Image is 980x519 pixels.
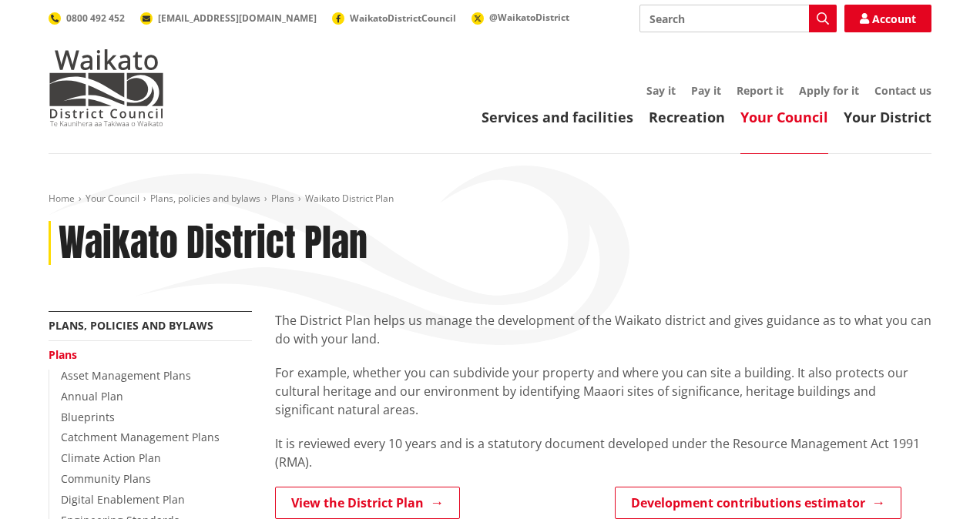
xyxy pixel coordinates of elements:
a: Community Plans [61,471,151,486]
a: Services and facilities [482,108,633,126]
nav: breadcrumb [49,193,931,206]
span: 0800 492 452 [66,12,125,25]
a: 0800 492 452 [49,12,125,25]
a: Annual Plan [61,389,123,403]
a: Climate Action Plan [61,450,161,465]
p: It is reviewed every 10 years and is a statutory document developed under the Resource Management... [275,434,931,471]
a: Plans, policies and bylaws [150,192,260,205]
p: For example, whether you can subdivide your property and where you can site a building. It also p... [275,363,931,419]
p: The District Plan helps us manage the development of the Waikato district and gives guidance as t... [275,311,931,348]
a: Home [49,192,75,205]
a: Recreation [649,108,725,126]
a: Blueprints [61,410,115,424]
span: WaikatoDistrictCouncil [350,12,456,25]
a: Pay it [691,83,721,98]
a: Development contributions estimator [615,487,901,519]
a: Digital Enablement Plan [61,492,185,507]
a: Asset Management Plans [61,368,191,383]
a: Say it [646,83,676,98]
a: Your District [844,108,931,126]
a: WaikatoDistrictCouncil [332,12,456,25]
a: Apply for it [799,83,859,98]
input: Search input [639,5,837,32]
span: Waikato District Plan [305,192,394,205]
h1: Waikato District Plan [59,221,367,266]
a: Plans [271,192,294,205]
a: Catchment Management Plans [61,430,220,444]
span: @WaikatoDistrict [489,11,569,24]
a: Plans [49,347,77,362]
a: Your Council [86,192,139,205]
span: [EMAIL_ADDRESS][DOMAIN_NAME] [158,12,317,25]
a: Account [844,5,931,32]
a: Plans, policies and bylaws [49,318,213,333]
a: Your Council [740,108,828,126]
img: Waikato District Council - Te Kaunihera aa Takiwaa o Waikato [49,49,164,126]
a: Report it [737,83,784,98]
a: [EMAIL_ADDRESS][DOMAIN_NAME] [140,12,317,25]
a: @WaikatoDistrict [472,11,569,24]
a: Contact us [874,83,931,98]
a: View the District Plan [275,487,460,519]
